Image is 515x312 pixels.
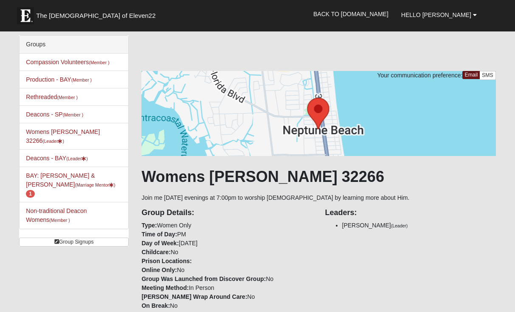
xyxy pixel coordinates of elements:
[49,218,70,223] small: (Member )
[391,223,408,228] small: (Leader)
[42,139,64,144] small: (Leader )
[26,172,115,197] a: BAY: [PERSON_NAME] & [PERSON_NAME](Marriage Mentor) 1
[63,112,83,117] small: (Member )
[13,3,183,24] a: The [DEMOGRAPHIC_DATA] of Eleven22
[71,77,92,82] small: (Member )
[141,275,266,282] strong: Group Was Launched from Discover Group:
[141,249,170,255] strong: Childcare:
[26,76,92,83] a: Production - BAY(Member )
[36,11,155,20] span: The [DEMOGRAPHIC_DATA] of Eleven22
[141,208,312,218] h4: Group Details:
[26,190,35,198] span: number of pending members
[26,155,87,162] a: Deacons - BAY(Leader)
[377,72,462,79] span: Your communication preference:
[462,71,480,79] a: Email
[89,60,109,65] small: (Member )
[26,128,100,144] a: Womens [PERSON_NAME] 32266(Leader)
[17,7,34,24] img: Eleven22 logo
[401,11,471,18] span: Hello [PERSON_NAME]
[141,167,495,186] h1: Womens [PERSON_NAME] 32266
[75,182,115,187] small: (Marriage Mentor )
[20,36,128,54] div: Groups
[26,207,87,223] a: Non-traditional Deacon Womens(Member )
[26,59,109,65] a: Compassion Volunteers(Member )
[57,95,78,100] small: (Member )
[26,94,78,100] a: Rethreaded(Member )
[66,156,88,161] small: (Leader )
[19,238,129,247] a: Group Signups
[141,231,177,238] strong: Time of Day:
[395,4,483,26] a: Hello [PERSON_NAME]
[141,222,157,229] strong: Type:
[141,258,191,264] strong: Prison Locations:
[141,284,189,291] strong: Meeting Method:
[26,111,83,118] a: Deacons - SP(Member )
[141,293,247,300] strong: [PERSON_NAME] Wrap Around Care:
[342,221,496,230] li: [PERSON_NAME]
[307,3,395,25] a: Back to [DOMAIN_NAME]
[479,71,496,80] a: SMS
[141,267,177,273] strong: Online Only:
[141,240,179,247] strong: Day of Week:
[325,208,496,218] h4: Leaders:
